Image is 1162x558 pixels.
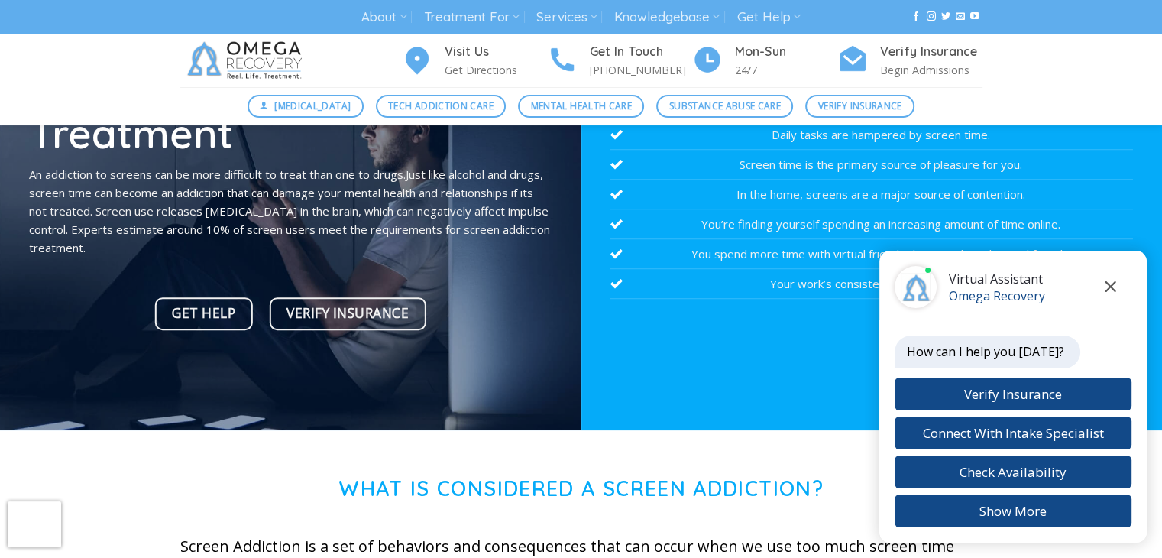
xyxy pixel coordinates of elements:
li: Daily tasks are hampered by screen time. [610,120,1133,150]
p: Get Directions [445,61,547,79]
h4: Visit Us [445,42,547,62]
li: You spend more time with virtual friends than you do with actual friends. [610,239,1133,269]
li: Screen time is the primary source of pleasure for you. [610,150,1133,180]
a: Follow on Instagram [926,11,935,22]
a: [MEDICAL_DATA] [248,95,364,118]
a: Tech Addiction Care [376,95,507,118]
h1: What is Considered a Screen Addiction? [180,476,982,501]
a: Knowledgebase [614,3,720,31]
a: Services [536,3,597,31]
a: Verify Insurance [269,297,426,330]
a: Follow on YouTube [970,11,979,22]
h4: Get In Touch [590,42,692,62]
span: Get Help [172,303,235,324]
span: Substance Abuse Care [669,99,781,113]
a: Mental Health Care [518,95,644,118]
span: Verify Insurance [818,99,902,113]
h4: Verify Insurance [880,42,982,62]
h4: Mon-Sun [735,42,837,62]
p: [PHONE_NUMBER] [590,61,692,79]
a: Send us an email [956,11,965,22]
li: In the home, screens are a major source of contention. [610,180,1133,209]
span: [MEDICAL_DATA] [274,99,351,113]
p: 24/7 [735,61,837,79]
a: Substance Abuse Care [656,95,793,118]
a: Verify Insurance [805,95,914,118]
span: Tech Addiction Care [388,99,494,113]
a: Visit Us Get Directions [402,42,547,79]
img: Omega Recovery [180,34,314,87]
a: Get In Touch [PHONE_NUMBER] [547,42,692,79]
a: Get Help [155,297,254,330]
a: About [361,3,406,31]
h1: Screen Addiction Treatment [29,73,552,154]
p: Begin Admissions [880,61,982,79]
p: An addiction to screens can be more difficult to treat than one to drugs.Just like alcohol and dr... [29,165,552,257]
a: Treatment For [424,3,520,31]
a: Follow on Twitter [941,11,950,22]
span: Verify Insurance [286,303,409,324]
a: Verify Insurance Begin Admissions [837,42,982,79]
span: Mental Health Care [531,99,632,113]
a: Get Help [737,3,801,31]
a: Follow on Facebook [911,11,921,22]
li: You’re finding yourself spending an increasing amount of time online. [610,209,1133,239]
li: Your work’s consistency has deteriorated. [610,269,1133,299]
